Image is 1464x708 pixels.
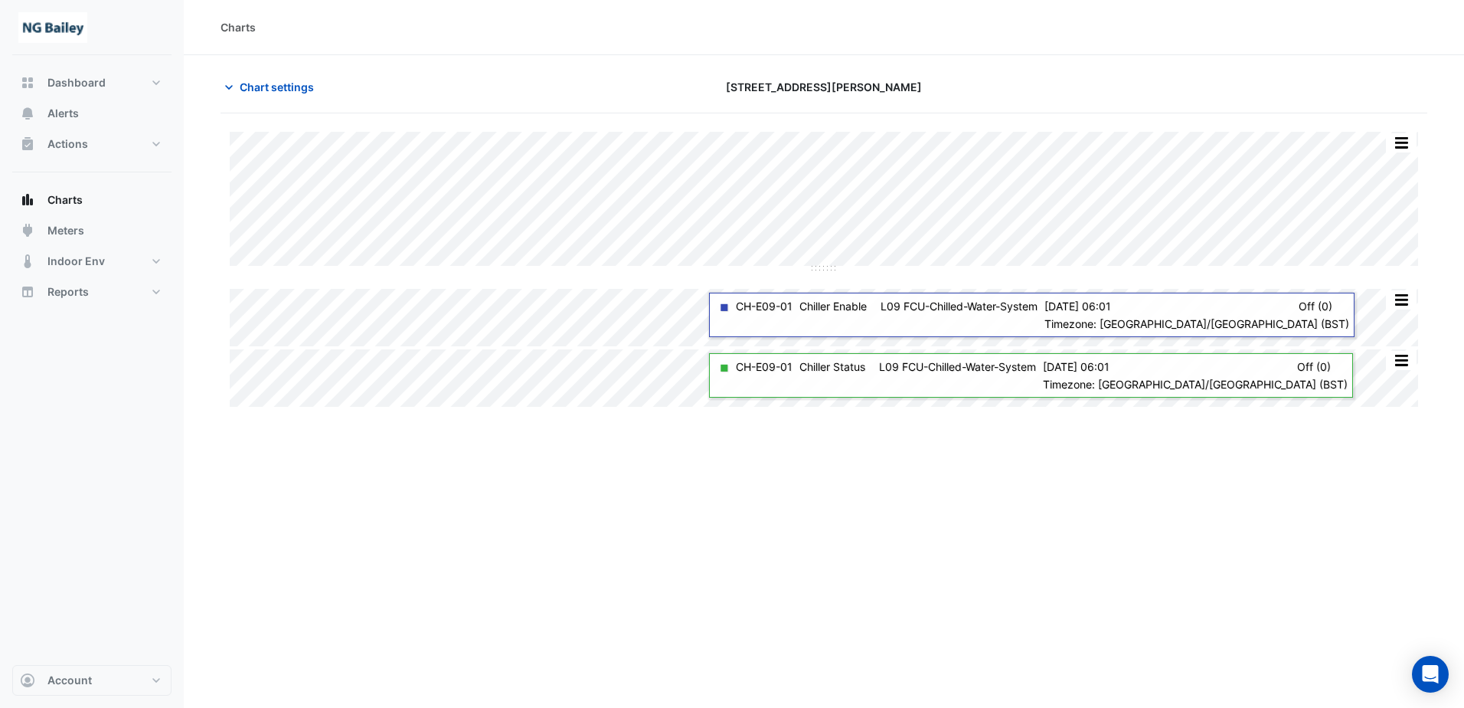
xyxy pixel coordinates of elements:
button: Actions [12,129,172,159]
button: More Options [1386,290,1417,310]
span: Alerts [47,106,79,121]
div: Charts [221,19,256,35]
button: Dashboard [12,67,172,98]
app-icon: Alerts [20,106,35,121]
span: Reports [47,284,89,300]
span: [STREET_ADDRESS][PERSON_NAME] [726,79,922,95]
span: Charts [47,192,83,208]
app-icon: Dashboard [20,75,35,90]
span: Actions [47,136,88,152]
app-icon: Actions [20,136,35,152]
app-icon: Reports [20,284,35,300]
button: Account [12,665,172,696]
button: Meters [12,215,172,246]
app-icon: Charts [20,192,35,208]
span: Dashboard [47,75,106,90]
button: Chart settings [221,74,324,100]
button: Indoor Env [12,246,172,277]
button: More Options [1386,351,1417,370]
span: Indoor Env [47,254,105,269]
button: More Options [1386,133,1417,152]
span: Account [47,673,92,688]
button: Charts [12,185,172,215]
img: Company Logo [18,12,87,43]
button: Reports [12,277,172,307]
span: Chart settings [240,79,314,95]
span: Meters [47,223,84,238]
div: Open Intercom Messenger [1412,656,1449,693]
app-icon: Meters [20,223,35,238]
button: Alerts [12,98,172,129]
app-icon: Indoor Env [20,254,35,269]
